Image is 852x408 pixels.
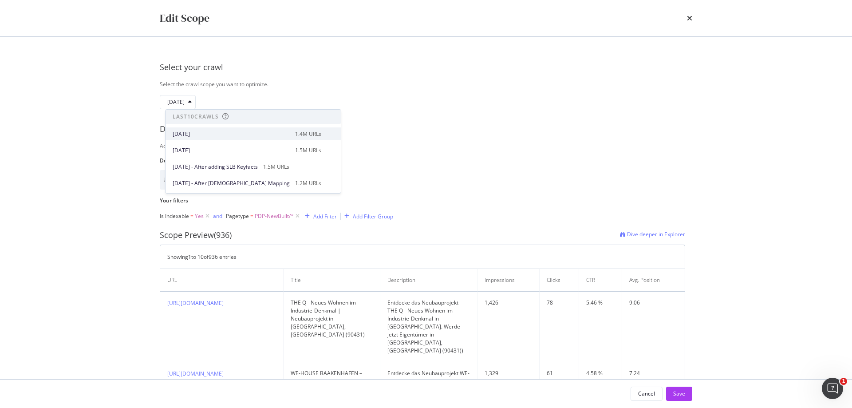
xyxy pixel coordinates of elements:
button: Add Filter Group [341,211,393,222]
div: 1.4M URLs [295,130,321,138]
div: Select the crawl scope you want to optimize. [160,80,692,88]
div: 1.2M URLs [295,179,321,187]
div: 61 [547,369,572,377]
div: Add Filter Group [353,213,393,220]
div: 5.46 % [586,299,615,307]
div: 78 [547,299,572,307]
span: PDP-NewBuilt/* [255,210,294,222]
span: [DATE] - After adding SLB Keyfacts [173,163,258,171]
div: Entdecke das Neubauprojekt THE Q - Neues Wohnen im Industrie-Denkmal in [GEOGRAPHIC_DATA]. Werde ... [387,299,469,355]
label: Default filters [160,157,685,164]
button: [DATE] [160,95,196,109]
div: times [687,11,692,26]
div: 4.58 % [586,369,615,377]
div: 1,329 [485,369,532,377]
div: Define your scope [160,123,692,135]
div: 1,426 [485,299,532,307]
div: [DATE] [173,147,290,154]
th: Impressions [477,269,540,292]
div: Save [673,390,685,397]
button: and [213,212,222,220]
div: 9.06 [629,299,678,307]
button: Save [666,387,692,401]
span: = [250,212,253,220]
span: [DATE] - After [DEMOGRAPHIC_DATA] Mapping [173,179,290,187]
th: Avg. Position [622,269,685,292]
button: Cancel [631,387,663,401]
a: Dive deeper in Explorer [620,230,685,241]
div: Add filters to define up to 50,000 indexable URLs you want to optimize. [160,142,692,150]
th: Description [380,269,477,292]
span: Yes [195,210,204,222]
div: [DATE] [173,130,290,138]
div: Showing 1 to 10 of 936 entries [167,253,237,261]
div: Edit Scope [160,11,209,26]
span: Is Indexable [160,212,189,220]
span: URL Exists on Crawl [163,176,212,183]
iframe: Intercom live chat [822,378,843,399]
div: Last 10 Crawls [173,113,219,120]
a: [URL][DOMAIN_NAME] [167,370,224,377]
th: URL [160,269,284,292]
th: CTR [579,269,622,292]
div: 1.5M URLs [295,147,321,154]
a: [URL][DOMAIN_NAME] [167,299,224,307]
button: Add Filter [301,211,337,222]
th: Clicks [540,269,579,292]
span: Dive deeper in Explorer [627,230,685,238]
div: Cancel [638,390,655,397]
div: Add Filter [313,213,337,220]
label: Your filters [160,197,685,204]
span: 1 [840,378,847,385]
span: = [190,212,193,220]
div: 1.5M URLs [263,163,289,171]
div: 7.24 [629,369,678,377]
div: THE Q - Neues Wohnen im Industrie-Denkmal | Neubauprojekt in [GEOGRAPHIC_DATA],[GEOGRAPHIC_DATA] ... [291,299,373,339]
div: Scope Preview (936) [160,230,232,241]
th: Title [284,269,380,292]
span: 2025 Jul. 25th [167,98,185,106]
div: Select your crawl [160,62,692,73]
span: Pagetype [226,212,249,220]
